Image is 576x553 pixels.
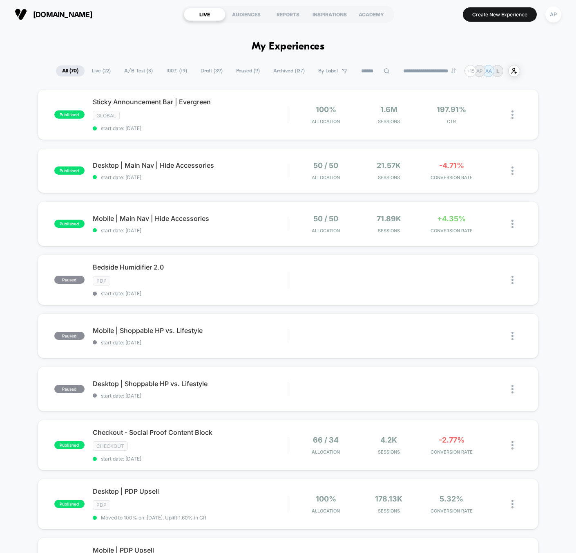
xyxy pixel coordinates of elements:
img: close [511,220,513,228]
span: 100% [316,105,336,114]
span: start date: [DATE] [93,339,288,346]
span: Desktop | Main Nav | Hide Accessories [93,161,288,169]
span: Draft ( 39 ) [194,65,229,76]
span: 1.6M [380,105,397,114]
img: close [511,332,513,340]
div: + 15 [464,65,476,77]
span: paused [54,385,85,393]
div: REPORTS [267,8,309,21]
p: AP [476,68,483,74]
span: Allocation [312,508,340,514]
span: Sessions [359,175,418,180]
span: Mobile | Shoppable HP vs. Lifestyle [93,326,288,335]
span: paused [54,276,85,284]
span: start date: [DATE] [93,125,288,131]
span: Sessions [359,508,418,514]
span: published [54,441,85,449]
span: 21.57k [377,161,401,170]
span: start date: [DATE] [93,456,288,462]
span: GLOBAL [93,111,120,120]
span: 100% [316,495,336,503]
span: Desktop | Shoppable HP vs. Lifestyle [93,380,288,388]
span: Bedside Humidifier 2.0 [93,263,288,271]
div: INSPIRATIONS [309,8,351,21]
span: published [54,500,85,508]
span: Sessions [359,449,418,455]
div: ACADEMY [351,8,392,21]
span: Sessions [359,119,418,124]
div: AP [545,7,561,22]
span: Allocation [312,175,340,180]
p: IL [496,68,500,74]
div: AUDIENCES [225,8,267,21]
button: [DOMAIN_NAME] [12,8,95,21]
span: start date: [DATE] [93,290,288,297]
span: CHECKOUT [93,441,128,451]
span: Allocation [312,449,340,455]
span: +4.35% [437,214,466,223]
img: close [511,276,513,284]
span: CTR [422,119,481,124]
span: 100% ( 19 ) [160,65,193,76]
span: published [54,220,85,228]
span: 66 / 34 [313,436,339,444]
span: 5.32% [440,495,463,503]
span: paused [54,332,85,340]
span: [DOMAIN_NAME] [33,10,92,19]
span: published [54,110,85,119]
span: 50 / 50 [313,161,338,170]
span: CONVERSION RATE [422,449,481,455]
img: close [511,110,513,119]
button: AP [543,6,564,23]
span: start date: [DATE] [93,174,288,180]
span: Live ( 22 ) [86,65,117,76]
span: published [54,166,85,175]
span: CONVERSION RATE [422,228,481,234]
span: By Label [318,68,338,74]
img: close [511,385,513,393]
span: 71.89k [377,214,401,223]
h1: My Experiences [252,41,325,53]
span: -2.77% [439,436,464,444]
span: 50 / 50 [313,214,338,223]
img: close [511,166,513,175]
span: Moved to 100% on: [DATE] . Uplift: 1.60% in CR [101,515,206,521]
span: Checkout - Social Proof Content Block [93,428,288,436]
span: PDP [93,276,110,285]
span: CONVERSION RATE [422,508,481,514]
img: Visually logo [15,8,27,20]
span: 197.91% [437,105,466,114]
img: close [511,500,513,508]
span: Paused ( 9 ) [230,65,266,76]
span: Sessions [359,228,418,234]
span: Desktop | PDP Upsell [93,487,288,495]
span: Mobile | Main Nav | Hide Accessories [93,214,288,223]
span: PDP [93,500,110,510]
img: close [511,441,513,450]
span: start date: [DATE] [93,393,288,399]
span: start date: [DATE] [93,227,288,234]
button: Create New Experience [463,7,537,22]
span: Archived ( 137 ) [267,65,311,76]
span: -4.71% [439,161,464,170]
div: LIVE [184,8,225,21]
span: 178.13k [375,495,402,503]
span: All ( 70 ) [56,65,85,76]
span: Sticky Announcement Bar | Evergreen [93,98,288,106]
span: A/B Test ( 3 ) [118,65,159,76]
span: 4.2k [380,436,397,444]
p: AA [485,68,492,74]
img: end [451,68,456,73]
span: Allocation [312,228,340,234]
span: Allocation [312,119,340,124]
